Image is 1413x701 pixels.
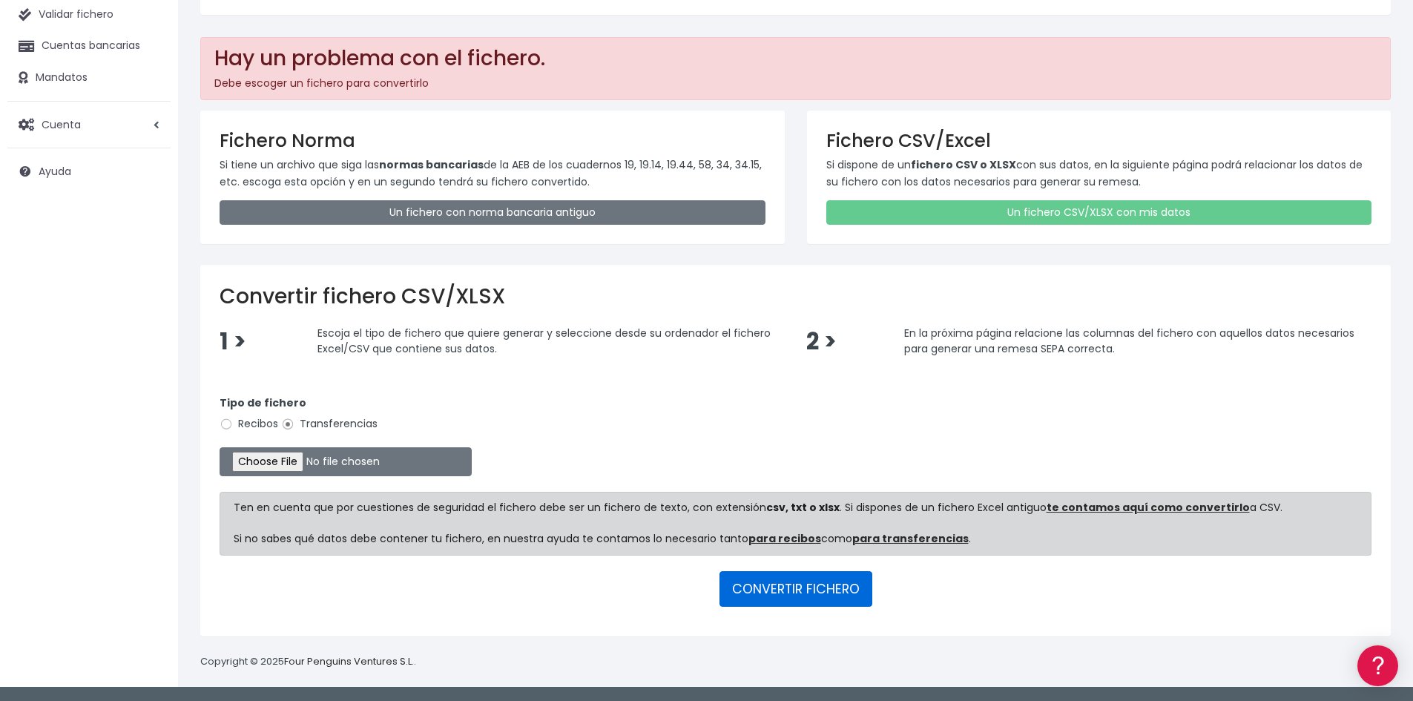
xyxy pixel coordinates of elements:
p: Si tiene un archivo que siga las de la AEB de los cuadernos 19, 19.14, 19.44, 58, 34, 34.15, etc.... [220,157,765,190]
a: Videotutoriales [15,234,282,257]
a: para recibos [748,531,821,546]
label: Recibos [220,416,278,432]
a: Cuenta [7,109,171,140]
a: Four Penguins Ventures S.L. [284,654,414,668]
h2: Hay un problema con el fichero. [214,46,1377,71]
span: 2 > [806,326,837,358]
p: Copyright © 2025 . [200,654,416,670]
a: General [15,318,282,341]
a: Un fichero con norma bancaria antiguo [220,200,765,225]
a: Un fichero CSV/XLSX con mis datos [826,200,1372,225]
a: POWERED BY ENCHANT [204,427,286,441]
a: Perfiles de empresas [15,257,282,280]
a: Ayuda [7,156,171,187]
a: para transferencias [852,531,969,546]
h3: Fichero Norma [220,130,765,151]
a: te contamos aquí como convertirlo [1047,500,1250,515]
span: En la próxima página relacione las columnas del fichero con aquellos datos necesarios para genera... [904,325,1354,356]
a: Información general [15,126,282,149]
h3: Fichero CSV/Excel [826,130,1372,151]
strong: normas bancarias [379,157,484,172]
strong: Tipo de fichero [220,395,306,410]
p: Si dispone de un con sus datos, en la siguiente página podrá relacionar los datos de su fichero c... [826,157,1372,190]
a: Formatos [15,188,282,211]
span: Cuenta [42,116,81,131]
span: 1 > [220,326,246,358]
label: Transferencias [281,416,378,432]
span: Escoja el tipo de fichero que quiere generar y seleccione desde su ordenador el fichero Excel/CSV... [317,325,771,356]
strong: csv, txt o xlsx [766,500,840,515]
button: Contáctanos [15,397,282,423]
span: Ayuda [39,164,71,179]
div: Ten en cuenta que por cuestiones de seguridad el fichero debe ser un fichero de texto, con extens... [220,492,1371,556]
div: Facturación [15,294,282,309]
a: Mandatos [7,62,171,93]
a: Cuentas bancarias [7,30,171,62]
div: Debe escoger un fichero para convertirlo [200,37,1391,100]
button: CONVERTIR FICHERO [719,571,872,607]
a: API [15,379,282,402]
div: Información general [15,103,282,117]
div: Convertir ficheros [15,164,282,178]
div: Programadores [15,356,282,370]
strong: fichero CSV o XLSX [911,157,1016,172]
a: Problemas habituales [15,211,282,234]
h2: Convertir fichero CSV/XLSX [220,284,1371,309]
